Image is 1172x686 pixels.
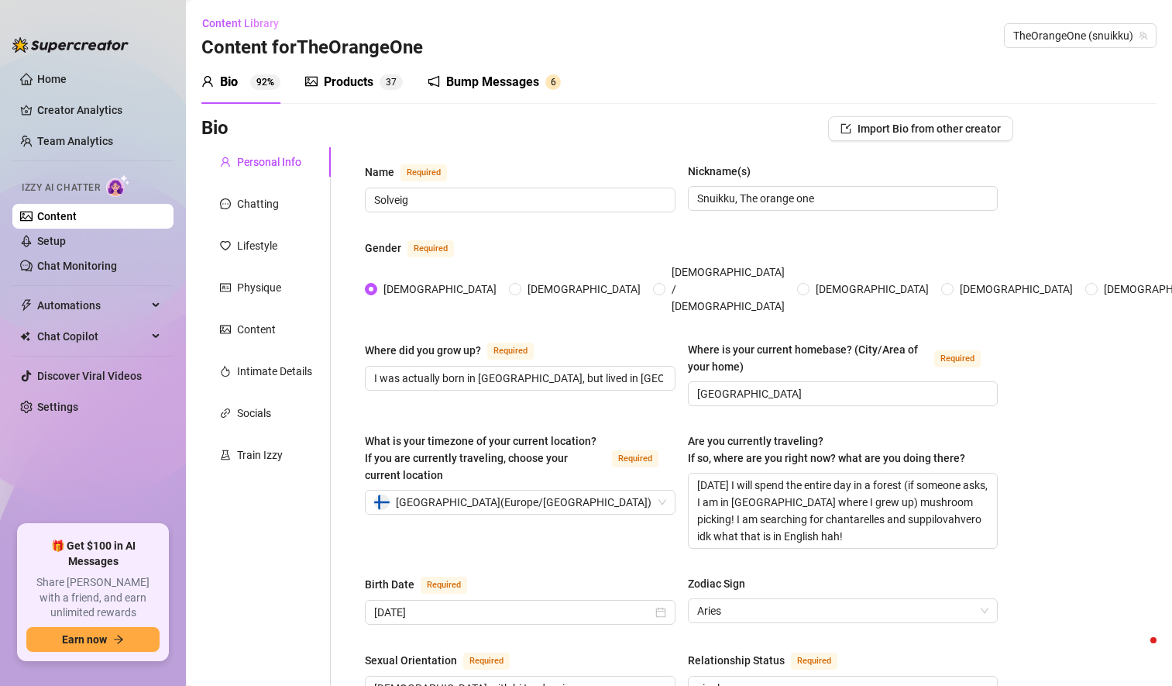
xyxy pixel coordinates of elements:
[446,73,539,91] div: Bump Messages
[380,74,403,90] sup: 37
[374,495,390,510] img: fi
[688,652,785,669] div: Relationship Status
[400,164,447,181] span: Required
[688,651,854,670] label: Relationship Status
[37,293,147,318] span: Automations
[237,363,312,380] div: Intimate Details
[220,73,238,91] div: Bio
[201,116,229,141] h3: Bio
[688,163,751,180] div: Nickname(s)
[374,191,663,209] input: Name
[37,401,78,413] a: Settings
[391,77,397,88] span: 7
[365,342,481,359] div: Where did you grow up?
[37,98,161,122] a: Creator Analytics
[697,385,986,402] input: Where is your current homebase? (City/Area of your home)
[1013,24,1147,47] span: TheOrangeOne (snuikku)
[689,474,998,548] textarea: [DATE] I will spend the entire day in a forest (if someone asks, I am in [GEOGRAPHIC_DATA] where ...
[688,575,745,592] div: Zodiac Sign
[374,604,652,621] input: Birth Date
[26,539,160,569] span: 🎁 Get $100 in AI Messages
[20,331,30,342] img: Chat Copilot
[791,653,837,670] span: Required
[20,299,33,312] span: thunderbolt
[220,282,231,293] span: idcard
[688,341,998,375] label: Where is your current homebase? (City/Area of your home)
[37,324,147,349] span: Chat Copilot
[37,210,77,222] a: Content
[374,370,663,387] input: Where did you grow up?
[106,174,130,197] img: AI Chatter
[688,341,929,375] div: Where is your current homebase? (City/Area of your home)
[62,633,107,646] span: Earn now
[1139,31,1148,40] span: team
[545,74,561,90] sup: 6
[237,195,279,212] div: Chatting
[954,281,1079,298] span: [DEMOGRAPHIC_DATA]
[365,341,551,360] label: Where did you grow up?
[396,491,651,514] span: [GEOGRAPHIC_DATA] ( Europe/[GEOGRAPHIC_DATA] )
[688,575,756,592] label: Zodiac Sign
[365,240,401,257] div: Gender
[220,198,231,209] span: message
[463,653,510,670] span: Required
[697,599,989,622] span: Aries
[551,77,556,88] span: 6
[201,11,291,36] button: Content Library
[365,652,457,669] div: Sexual Orientation
[237,237,277,254] div: Lifestyle
[840,123,851,134] span: import
[305,75,318,88] span: picture
[612,450,658,467] span: Required
[26,575,160,621] span: Share [PERSON_NAME] with a friend, and earn unlimited rewards
[22,181,100,195] span: Izzy AI Chatter
[665,264,791,315] span: [DEMOGRAPHIC_DATA] / [DEMOGRAPHIC_DATA]
[201,75,214,88] span: user
[809,281,935,298] span: [DEMOGRAPHIC_DATA]
[487,343,534,360] span: Required
[202,17,279,29] span: Content Library
[220,408,231,419] span: link
[407,240,454,257] span: Required
[250,74,280,90] sup: 92%
[37,73,67,85] a: Home
[365,164,394,181] div: Name
[365,239,471,257] label: Gender
[37,370,142,382] a: Discover Viral Videos
[365,163,464,181] label: Name
[237,153,301,171] div: Personal Info
[113,634,124,645] span: arrow-right
[220,450,231,460] span: experiment
[220,157,231,167] span: user
[237,321,276,338] div: Content
[1119,633,1157,670] iframe: Intercom live chat
[237,405,271,422] div: Socials
[220,366,231,377] span: fire
[934,350,981,367] span: Required
[428,75,440,88] span: notification
[365,575,484,594] label: Birth Date
[365,576,414,593] div: Birth Date
[365,435,596,481] span: What is your timezone of your current location? If you are currently traveling, choose your curre...
[697,190,986,207] input: Nickname(s)
[688,163,761,180] label: Nickname(s)
[324,73,373,91] div: Products
[386,77,391,88] span: 3
[521,281,647,298] span: [DEMOGRAPHIC_DATA]
[858,122,1001,135] span: Import Bio from other creator
[37,135,113,147] a: Team Analytics
[220,324,231,335] span: picture
[201,36,423,60] h3: Content for TheOrangeOne
[237,279,281,296] div: Physique
[688,435,965,464] span: Are you currently traveling? If so, where are you right now? what are you doing there?
[12,37,129,53] img: logo-BBDzfeDw.svg
[26,627,160,652] button: Earn nowarrow-right
[237,446,283,464] div: Train Izzy
[37,260,117,272] a: Chat Monitoring
[421,577,467,594] span: Required
[220,240,231,251] span: heart
[828,116,1013,141] button: Import Bio from other creator
[365,651,527,670] label: Sexual Orientation
[37,235,66,247] a: Setup
[377,281,503,298] span: [DEMOGRAPHIC_DATA]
